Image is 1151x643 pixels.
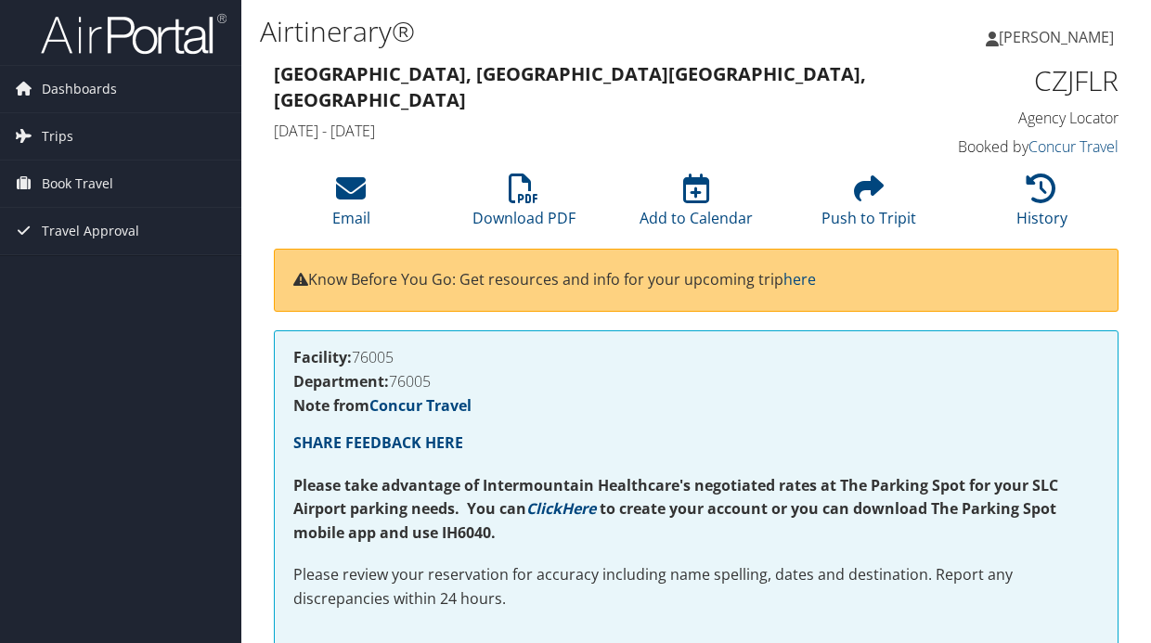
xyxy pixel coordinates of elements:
a: Email [332,184,370,228]
h1: CZJFLR [928,61,1119,100]
strong: Please take advantage of Intermountain Healthcare's negotiated rates at The Parking Spot for your... [293,475,1058,520]
strong: to create your account or you can download The Parking Spot mobile app and use IH6040. [293,498,1056,543]
h4: [DATE] - [DATE] [274,121,900,141]
h4: 76005 [293,374,1099,389]
strong: Department: [293,371,389,392]
a: History [1016,184,1067,228]
p: Know Before You Go: Get resources and info for your upcoming trip [293,268,1099,292]
a: SHARE FEEDBACK HERE [293,432,463,453]
h4: Booked by [928,136,1119,157]
span: Trips [42,113,73,160]
a: Concur Travel [369,395,472,416]
strong: Facility: [293,347,352,367]
h1: Airtinerary® [260,12,842,51]
a: [PERSON_NAME] [986,9,1132,65]
span: [PERSON_NAME] [999,27,1114,47]
span: Book Travel [42,161,113,207]
a: Concur Travel [1028,136,1119,157]
a: Push to Tripit [821,184,916,228]
span: Travel Approval [42,208,139,254]
a: Add to Calendar [640,184,753,228]
a: Download PDF [472,184,575,228]
span: Dashboards [42,66,117,112]
img: airportal-logo.png [41,12,226,56]
h4: 76005 [293,350,1099,365]
a: Click [526,498,562,519]
strong: Note from [293,395,472,416]
a: Here [562,498,596,519]
a: here [783,269,816,289]
p: Please review your reservation for accuracy including name spelling, dates and destination. Repor... [293,563,1099,611]
strong: [GEOGRAPHIC_DATA], [GEOGRAPHIC_DATA] [GEOGRAPHIC_DATA], [GEOGRAPHIC_DATA] [274,61,866,112]
h4: Agency Locator [928,108,1119,128]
